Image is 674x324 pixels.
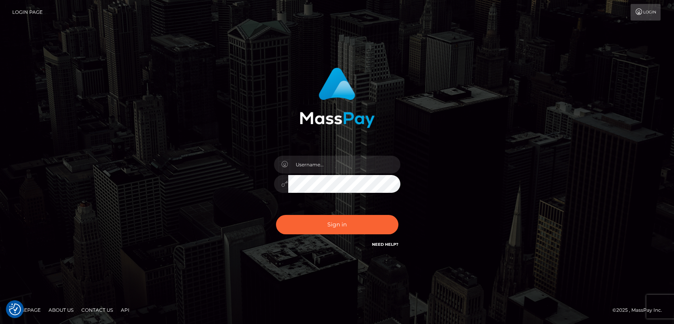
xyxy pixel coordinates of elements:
input: Username... [288,156,400,173]
button: Sign in [276,215,398,234]
div: © 2025 , MassPay Inc. [612,306,668,315]
a: Homepage [9,304,44,316]
a: API [118,304,133,316]
img: MassPay Login [300,68,375,128]
img: Revisit consent button [9,303,21,315]
a: About Us [45,304,77,316]
a: Contact Us [78,304,116,316]
a: Login Page [12,4,43,21]
a: Need Help? [372,242,398,247]
button: Consent Preferences [9,303,21,315]
a: Login [631,4,661,21]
